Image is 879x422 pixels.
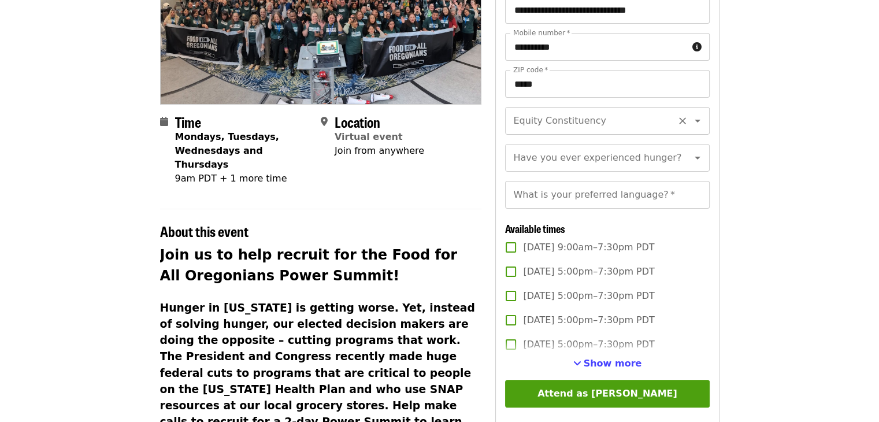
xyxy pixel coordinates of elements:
[513,29,570,36] label: Mobile number
[523,289,654,303] span: [DATE] 5:00pm–7:30pm PDT
[513,66,548,73] label: ZIP code
[160,221,249,241] span: About this event
[505,181,709,209] input: What is your preferred language?
[335,131,403,142] a: Virtual event
[505,221,565,236] span: Available times
[175,131,279,170] strong: Mondays, Tuesdays, Wednesdays and Thursdays
[505,33,687,61] input: Mobile number
[160,116,168,127] i: calendar icon
[321,116,328,127] i: map-marker-alt icon
[689,150,706,166] button: Open
[689,113,706,129] button: Open
[573,357,642,371] button: See more timeslots
[523,313,654,327] span: [DATE] 5:00pm–7:30pm PDT
[175,112,201,132] span: Time
[505,380,709,408] button: Attend as [PERSON_NAME]
[335,145,424,156] span: Join from anywhere
[692,42,702,53] i: circle-info icon
[505,70,709,98] input: ZIP code
[175,172,311,186] div: 9am PDT + 1 more time
[523,240,654,254] span: [DATE] 9:00am–7:30pm PDT
[160,245,482,286] h2: Join us to help recruit for the Food for All Oregonians Power Summit!
[523,338,654,351] span: [DATE] 5:00pm–7:30pm PDT
[584,358,642,369] span: Show more
[523,265,654,279] span: [DATE] 5:00pm–7:30pm PDT
[674,113,691,129] button: Clear
[335,112,380,132] span: Location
